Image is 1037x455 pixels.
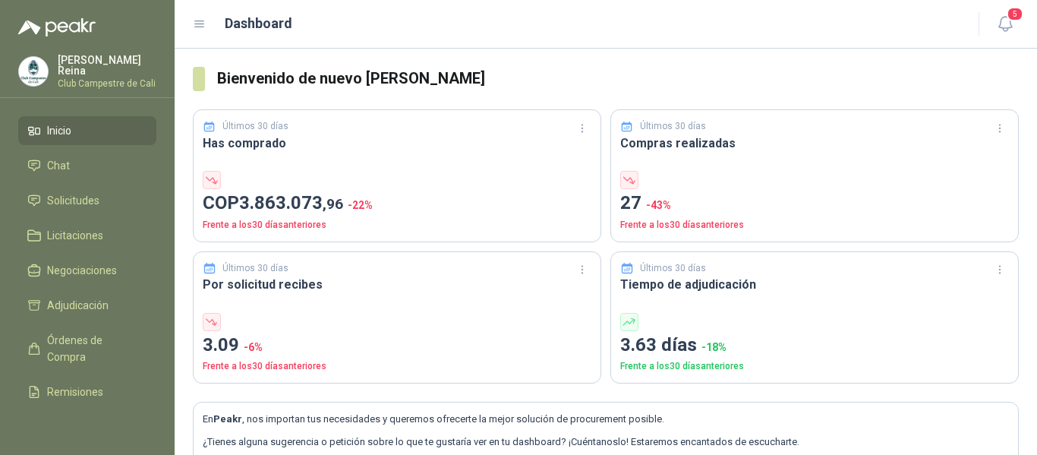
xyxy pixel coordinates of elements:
[18,116,156,145] a: Inicio
[217,67,1019,90] h3: Bienvenido de nuevo [PERSON_NAME]
[620,275,1009,294] h3: Tiempo de adjudicación
[47,157,70,174] span: Chat
[620,359,1009,374] p: Frente a los 30 días anteriores
[47,122,71,139] span: Inicio
[18,378,156,406] a: Remisiones
[213,413,242,425] b: Peakr
[646,199,671,211] span: -43 %
[18,151,156,180] a: Chat
[18,412,156,441] a: Configuración
[203,275,591,294] h3: Por solicitud recibes
[18,221,156,250] a: Licitaciones
[18,186,156,215] a: Solicitudes
[58,55,156,76] p: [PERSON_NAME] Reina
[239,192,343,213] span: 3.863.073
[620,189,1009,218] p: 27
[348,199,373,211] span: -22 %
[18,326,156,371] a: Órdenes de Compra
[58,79,156,88] p: Club Campestre de Cali
[203,331,591,360] p: 3.09
[18,291,156,320] a: Adjudicación
[18,256,156,285] a: Negociaciones
[222,119,288,134] p: Últimos 30 días
[991,11,1019,38] button: 5
[701,341,727,353] span: -18 %
[620,218,1009,232] p: Frente a los 30 días anteriores
[222,261,288,276] p: Últimos 30 días
[47,262,117,279] span: Negociaciones
[203,134,591,153] h3: Has comprado
[203,359,591,374] p: Frente a los 30 días anteriores
[640,261,706,276] p: Últimos 30 días
[323,195,343,213] span: ,96
[47,227,103,244] span: Licitaciones
[19,57,48,86] img: Company Logo
[640,119,706,134] p: Últimos 30 días
[203,434,1009,450] p: ¿Tienes alguna sugerencia o petición sobre lo que te gustaría ver en tu dashboard? ¡Cuéntanoslo! ...
[47,332,142,365] span: Órdenes de Compra
[47,297,109,314] span: Adjudicación
[620,134,1009,153] h3: Compras realizadas
[47,192,99,209] span: Solicitudes
[203,412,1009,427] p: En , nos importan tus necesidades y queremos ofrecerte la mejor solución de procurement posible.
[203,218,591,232] p: Frente a los 30 días anteriores
[18,18,96,36] img: Logo peakr
[1007,7,1023,21] span: 5
[620,331,1009,360] p: 3.63 días
[47,384,103,400] span: Remisiones
[225,13,292,34] h1: Dashboard
[244,341,263,353] span: -6 %
[203,189,591,218] p: COP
